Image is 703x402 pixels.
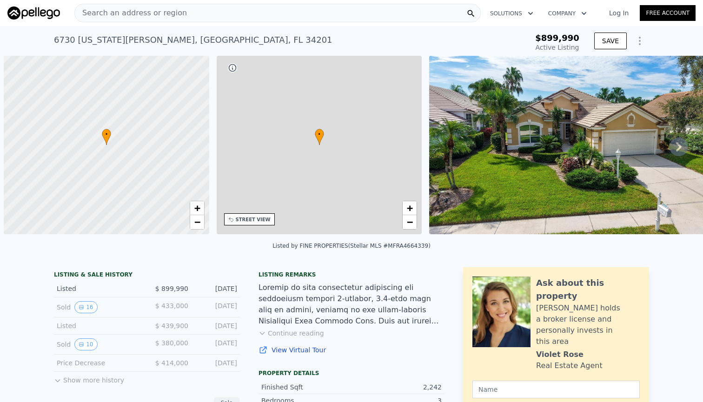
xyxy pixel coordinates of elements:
[407,216,413,228] span: −
[57,284,139,293] div: Listed
[155,285,188,292] span: $ 899,990
[472,381,640,398] input: Name
[7,7,60,20] img: Pellego
[102,129,111,145] div: •
[259,369,444,377] div: Property details
[272,243,431,249] div: Listed by FINE PROPERTIES (Stellar MLS #MFRA4664339)
[536,303,640,347] div: [PERSON_NAME] holds a broker license and personally invests in this area
[75,7,187,19] span: Search an address or region
[536,44,579,51] span: Active Listing
[155,359,188,367] span: $ 414,000
[403,201,417,215] a: Zoom in
[54,372,124,385] button: Show more history
[74,301,97,313] button: View historical data
[351,382,442,392] div: 2,242
[155,339,188,347] span: $ 380,000
[74,338,97,350] button: View historical data
[196,321,237,330] div: [DATE]
[196,301,237,313] div: [DATE]
[598,8,640,18] a: Log In
[536,349,584,360] div: Violet Rose
[541,5,594,22] button: Company
[196,284,237,293] div: [DATE]
[155,302,188,310] span: $ 433,000
[594,33,627,49] button: SAVE
[190,201,204,215] a: Zoom in
[259,345,444,355] a: View Virtual Tour
[196,338,237,350] div: [DATE]
[190,215,204,229] a: Zoom out
[630,32,649,50] button: Show Options
[259,282,444,327] div: Loremip do sita consectetur adipiscing eli seddoeiusm tempori 2-utlabor, 3.4-etdo magn aliq en ad...
[155,322,188,330] span: $ 439,900
[259,271,444,278] div: Listing remarks
[315,129,324,145] div: •
[640,5,696,21] a: Free Account
[536,360,603,371] div: Real Estate Agent
[535,33,579,43] span: $899,990
[315,130,324,138] span: •
[57,358,139,368] div: Price Decrease
[54,33,332,46] div: 6730 [US_STATE][PERSON_NAME] , [GEOGRAPHIC_DATA] , FL 34201
[194,216,200,228] span: −
[57,338,139,350] div: Sold
[259,329,324,338] button: Continue reading
[194,202,200,214] span: +
[403,215,417,229] a: Zoom out
[536,277,640,303] div: Ask about this property
[196,358,237,368] div: [DATE]
[102,130,111,138] span: •
[57,321,139,330] div: Listed
[483,5,541,22] button: Solutions
[407,202,413,214] span: +
[261,382,351,392] div: Finished Sqft
[57,301,139,313] div: Sold
[54,271,240,280] div: LISTING & SALE HISTORY
[236,216,271,223] div: STREET VIEW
